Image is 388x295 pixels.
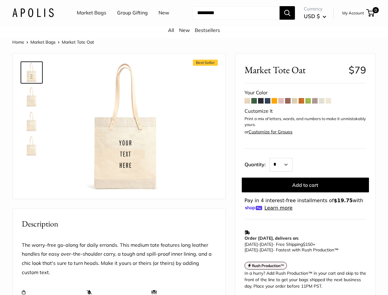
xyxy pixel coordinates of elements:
[280,6,295,20] button: Search
[77,8,106,18] a: Market Bags
[304,11,326,21] button: USD $
[12,38,94,46] nav: Breadcrumb
[195,27,220,33] a: Bestsellers
[30,39,56,45] a: Market Bags
[245,107,366,116] div: Customize It
[179,27,190,33] a: New
[245,64,344,76] span: Market Tote Oat
[22,87,41,107] img: Market Tote Oat
[159,8,169,18] a: New
[21,135,43,157] a: Market Tote Oat
[5,272,66,290] iframe: Sign Up via Text for Offers
[367,9,374,17] a: 0
[258,242,260,247] span: -
[21,86,43,108] a: Market Tote Oat
[303,242,313,247] span: $150
[12,8,54,17] img: Apolis
[168,27,174,33] a: All
[258,247,260,253] span: -
[62,39,94,45] span: Market Tote Oat
[342,9,364,17] a: My Account
[62,63,191,192] img: Market Tote Oat
[22,136,41,156] img: Market Tote Oat
[22,112,41,132] img: Market Tote Oat
[245,242,258,247] span: [DATE]
[245,128,292,136] div: or
[252,263,284,268] strong: Rush Production™
[242,178,369,192] button: Add to cart
[304,5,326,13] span: Currency
[22,63,41,82] img: Market Tote Oat
[373,7,379,13] span: 0
[21,61,43,84] a: Market Tote Oat
[304,13,320,19] span: USD $
[245,88,366,97] div: Your Color
[260,247,273,253] span: [DATE]
[22,218,216,230] h2: Description
[245,116,366,128] p: Print a mix of letters, words, and numbers to make it unmistakably yours.
[249,129,292,135] a: Customize for Groups
[12,39,24,45] a: Home
[22,241,216,277] p: The worry-free go-along for daily errands. This medium tote features long leather handles for eas...
[245,242,363,253] p: - Free Shipping +
[245,247,258,253] span: [DATE]
[349,64,366,76] span: $79
[245,156,269,171] label: Quantity:
[245,235,299,241] strong: Order [DATE], delivers on:
[192,6,280,20] input: Search...
[117,8,148,18] a: Group Gifting
[260,242,273,247] span: [DATE]
[21,111,43,133] a: Market Tote Oat
[193,60,218,66] span: Best Seller
[245,247,339,253] span: - Fastest with Rush Production™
